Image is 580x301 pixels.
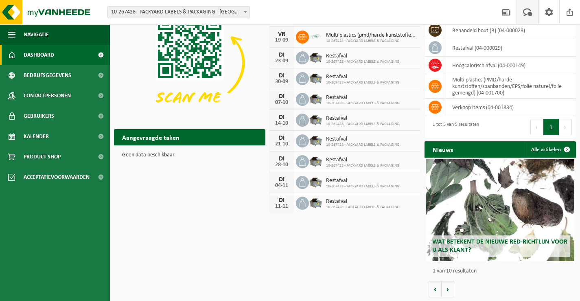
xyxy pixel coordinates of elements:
img: WB-5000-GAL-GY-01 [309,154,323,168]
div: 28-10 [274,162,290,168]
div: 14-10 [274,121,290,126]
img: WB-5000-GAL-GY-01 [309,71,323,85]
button: Next [559,119,572,135]
span: Kalender [24,126,49,147]
div: 30-09 [274,79,290,85]
span: 10-267428 - PACKYARD LABELS & PACKAGING [326,163,399,168]
span: 10-267428 - PACKYARD LABELS & PACKAGING [326,59,399,64]
img: WB-5000-GAL-GY-01 [309,112,323,126]
div: DI [274,93,290,100]
span: Restafval [326,198,399,205]
div: 21-10 [274,141,290,147]
img: LP-SK-00500-LPE-16 [309,29,323,43]
span: Multi plastics (pmd/harde kunststoffen/spanbanden/eps/folie naturel/folie gemeng... [326,32,417,39]
button: Previous [530,119,543,135]
h2: Nieuws [425,141,461,157]
p: 1 van 10 resultaten [433,268,572,274]
span: 10-267428 - PACKYARD LABELS & PACKAGING [326,143,399,147]
img: WB-5000-GAL-GY-01 [309,50,323,64]
button: Vorige [429,281,442,297]
div: DI [274,52,290,58]
div: 07-10 [274,100,290,105]
button: Volgende [442,281,454,297]
img: WB-5000-GAL-GY-01 [309,133,323,147]
span: 10-267428 - PACKYARD LABELS & PACKAGING [326,80,399,85]
span: Gebruikers [24,106,54,126]
td: restafval (04-000029) [446,39,576,57]
span: 10-267428 - PACKYARD LABELS & PACKAGING [326,39,417,44]
img: WB-5000-GAL-GY-01 [309,92,323,105]
td: behandeld hout (B) (04-000028) [446,22,576,39]
img: WB-5000-GAL-GY-01 [309,196,323,209]
span: Restafval [326,115,399,122]
span: Dashboard [24,45,54,65]
a: Alle artikelen [525,141,575,158]
div: 23-09 [274,58,290,64]
td: multi plastics (PMD/harde kunststoffen/spanbanden/EPS/folie naturel/folie gemengd) (04-001700) [446,74,576,99]
span: Restafval [326,178,399,184]
div: DI [274,176,290,183]
div: 04-11 [274,183,290,189]
span: Restafval [326,136,399,143]
span: 10-267428 - PACKYARD LABELS & PACKAGING [326,205,399,210]
button: 1 [543,119,559,135]
div: DI [274,197,290,204]
div: DI [274,114,290,121]
img: Download de VHEPlus App [114,6,265,120]
td: verkoop items (04-001834) [446,99,576,116]
span: Restafval [326,94,399,101]
span: Product Shop [24,147,61,167]
span: Bedrijfsgegevens [24,65,71,86]
span: Restafval [326,53,399,59]
span: Restafval [326,74,399,80]
span: Restafval [326,157,399,163]
span: Wat betekent de nieuwe RED-richtlijn voor u als klant? [432,239,567,253]
img: WB-5000-GAL-GY-01 [309,175,323,189]
span: 10-267428 - PACKYARD LABELS & PACKAGING [326,122,399,127]
td: hoogcalorisch afval (04-000149) [446,57,576,74]
a: Wat betekent de nieuwe RED-richtlijn voor u als klant? [426,159,574,261]
div: DI [274,73,290,79]
span: Navigatie [24,24,49,45]
span: 10-267428 - PACKYARD LABELS & PACKAGING [326,184,399,189]
div: DI [274,135,290,141]
div: 19-09 [274,37,290,43]
span: Contactpersonen [24,86,71,106]
div: VR [274,31,290,37]
div: 1 tot 5 van 5 resultaten [429,118,479,136]
span: 10-267428 - PACKYARD LABELS & PACKAGING - NAZARETH [107,6,250,18]
span: 10-267428 - PACKYARD LABELS & PACKAGING [326,101,399,106]
span: Acceptatievoorwaarden [24,167,90,187]
span: 10-267428 - PACKYARD LABELS & PACKAGING - NAZARETH [108,7,250,18]
h2: Aangevraagde taken [114,129,188,145]
div: 11-11 [274,204,290,209]
p: Geen data beschikbaar. [122,152,257,158]
div: DI [274,156,290,162]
